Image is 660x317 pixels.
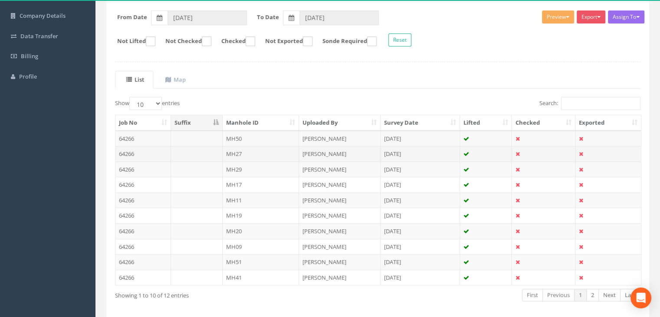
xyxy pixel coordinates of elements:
td: [DATE] [381,239,460,254]
div: Open Intercom Messenger [630,287,651,308]
td: [DATE] [381,270,460,285]
a: List [115,71,153,89]
td: [DATE] [381,254,460,270]
td: 64266 [115,192,171,208]
td: 64266 [115,254,171,270]
td: MH20 [223,223,299,239]
td: MH27 [223,146,299,162]
span: Profile [19,73,37,80]
td: [DATE] [381,131,460,146]
td: 64266 [115,223,171,239]
a: Previous [542,289,575,301]
td: [PERSON_NAME] [299,162,381,177]
uib-tab-heading: Map [165,76,186,83]
td: 64266 [115,146,171,162]
span: Data Transfer [20,32,58,40]
th: Suffix: activate to sort column descending [171,115,223,131]
th: Lifted: activate to sort column ascending [460,115,512,131]
label: Show entries [115,97,180,110]
td: MH29 [223,162,299,177]
a: Map [154,71,195,89]
td: [PERSON_NAME] [299,146,381,162]
td: [DATE] [381,146,460,162]
label: Checked [213,36,255,46]
th: Manhole ID: activate to sort column ascending [223,115,299,131]
button: Export [577,10,605,23]
th: Exported: activate to sort column ascending [575,115,641,131]
label: To Date [257,13,279,21]
label: From Date [117,13,147,21]
td: MH41 [223,270,299,285]
button: Assign To [608,10,644,23]
td: MH51 [223,254,299,270]
label: Sonde Required [314,36,377,46]
a: Next [598,289,621,301]
button: Preview [542,10,574,23]
label: Not Exported [256,36,312,46]
td: [DATE] [381,223,460,239]
td: [PERSON_NAME] [299,177,381,192]
td: 64266 [115,131,171,146]
td: [DATE] [381,177,460,192]
td: 64266 [115,177,171,192]
td: [DATE] [381,162,460,177]
td: [DATE] [381,208,460,223]
td: 64266 [115,270,171,285]
label: Search: [539,97,640,110]
span: Billing [21,52,38,60]
th: Survey Date: activate to sort column ascending [381,115,460,131]
uib-tab-heading: List [126,76,144,83]
select: Showentries [129,97,162,110]
th: Uploaded By: activate to sort column ascending [299,115,381,131]
div: Showing 1 to 10 of 12 entries [115,288,326,300]
td: [PERSON_NAME] [299,254,381,270]
input: To Date [299,10,379,25]
button: Reset [388,33,411,46]
th: Checked: activate to sort column ascending [512,115,575,131]
td: [DATE] [381,192,460,208]
td: MH17 [223,177,299,192]
span: Company Details [20,12,66,20]
td: MH11 [223,192,299,208]
td: [PERSON_NAME] [299,131,381,146]
input: From Date [167,10,247,25]
td: [PERSON_NAME] [299,223,381,239]
td: MH09 [223,239,299,254]
td: [PERSON_NAME] [299,239,381,254]
td: MH19 [223,208,299,223]
th: Job No: activate to sort column ascending [115,115,171,131]
a: First [522,289,543,301]
td: 64266 [115,208,171,223]
a: 1 [574,289,587,301]
td: 64266 [115,239,171,254]
label: Not Lifted [108,36,155,46]
td: MH50 [223,131,299,146]
a: 2 [586,289,599,301]
td: [PERSON_NAME] [299,192,381,208]
a: Last [620,289,640,301]
td: [PERSON_NAME] [299,270,381,285]
td: [PERSON_NAME] [299,208,381,223]
td: 64266 [115,162,171,177]
label: Not Checked [157,36,211,46]
input: Search: [561,97,640,110]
